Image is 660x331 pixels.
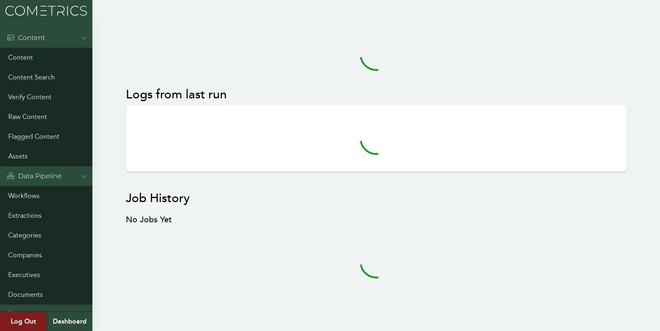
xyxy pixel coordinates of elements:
a: Dashboard [46,312,92,331]
div: Content [7,33,45,43]
div: Data Pipeline [7,171,62,181]
svg: audio-loading [360,122,393,155]
h3: No Jobs Yet [126,214,626,226]
svg: audio-loading [360,245,393,278]
div: Admin [7,310,40,319]
svg: audio-loading [360,38,393,71]
h2: Job History [126,191,626,206]
h2: Logs from last run [126,87,626,102]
